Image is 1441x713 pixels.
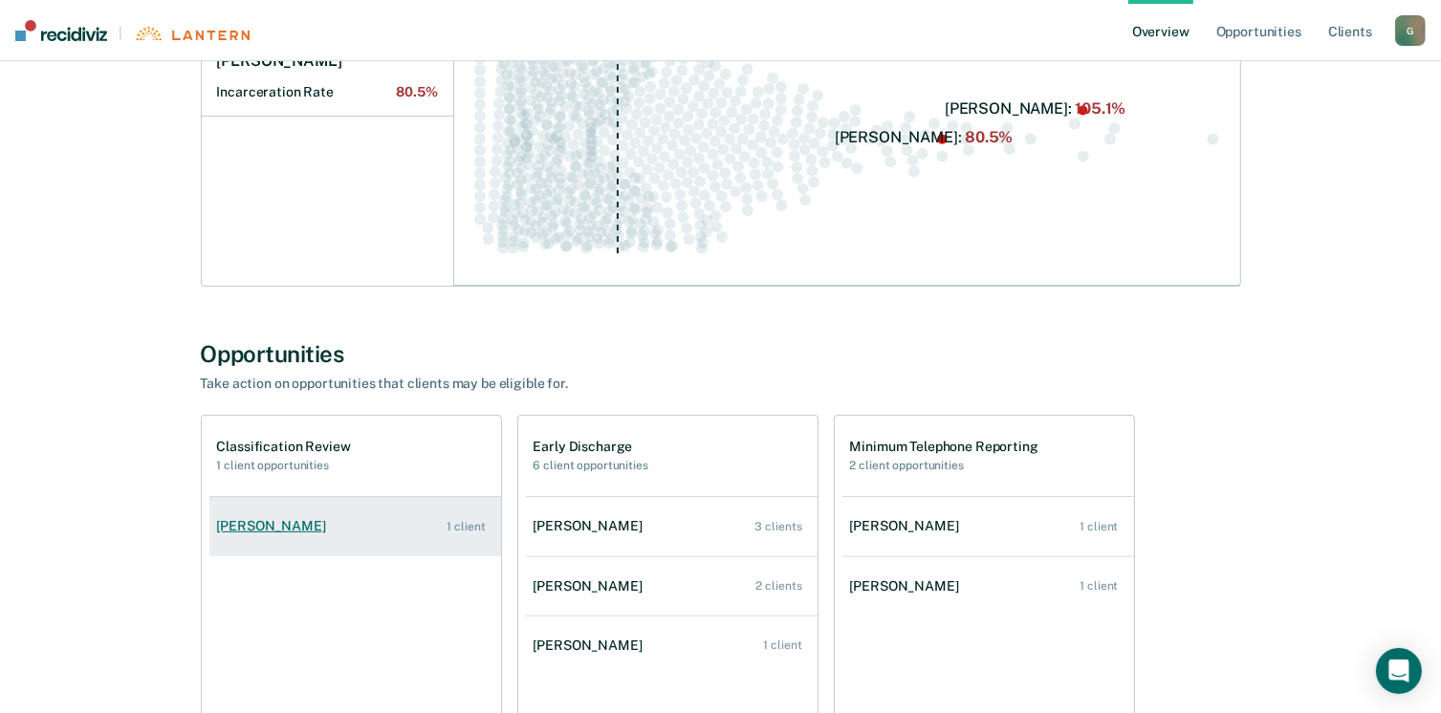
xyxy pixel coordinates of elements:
[534,439,648,455] h1: Early Discharge
[15,20,107,41] img: Recidiviz
[850,518,967,534] div: [PERSON_NAME]
[534,518,650,534] div: [PERSON_NAME]
[1080,579,1118,593] div: 1 client
[201,376,870,392] div: Take action on opportunities that clients may be eligible for.
[107,25,134,41] span: |
[1376,648,1422,694] div: Open Intercom Messenger
[526,618,818,673] a: [PERSON_NAME] 1 client
[534,637,650,654] div: [PERSON_NAME]
[763,638,801,652] div: 1 client
[15,20,250,41] a: |
[755,520,802,533] div: 3 clients
[850,459,1038,472] h2: 2 client opportunities
[202,36,453,117] a: [PERSON_NAME]Incarceration Rate80.5%
[217,459,351,472] h2: 1 client opportunities
[201,340,1241,368] div: Opportunities
[526,499,818,553] a: [PERSON_NAME] 3 clients
[209,499,501,553] a: [PERSON_NAME] 1 client
[469,6,1225,270] div: Swarm plot of all incarceration rates in the state for ALL caseloads, highlighting values of 105....
[134,27,250,41] img: Lantern
[447,520,485,533] div: 1 client
[217,518,334,534] div: [PERSON_NAME]
[396,84,437,100] span: 80.5%
[534,459,648,472] h2: 6 client opportunities
[842,499,1134,553] a: [PERSON_NAME] 1 client
[526,559,818,614] a: [PERSON_NAME] 2 clients
[842,559,1134,614] a: [PERSON_NAME] 1 client
[850,439,1038,455] h1: Minimum Telephone Reporting
[534,578,650,594] div: [PERSON_NAME]
[217,439,351,455] h1: Classification Review
[756,579,802,593] div: 2 clients
[850,578,967,594] div: [PERSON_NAME]
[1080,520,1118,533] div: 1 client
[217,84,438,100] h2: Incarceration Rate
[1395,15,1426,46] button: G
